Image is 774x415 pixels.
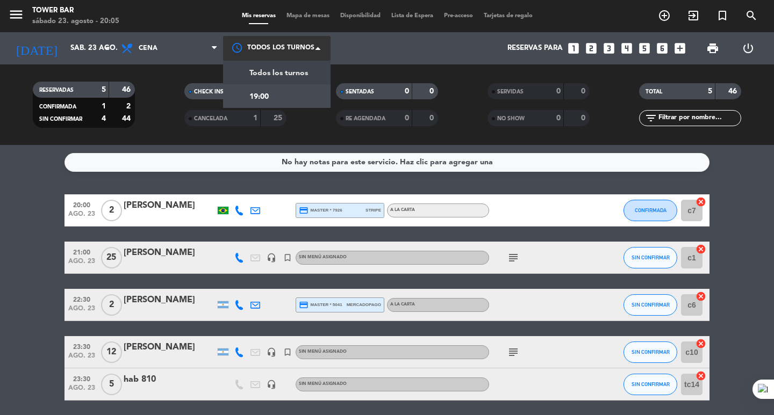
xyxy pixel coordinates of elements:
[742,42,755,55] i: power_settings_new
[8,37,65,60] i: [DATE]
[194,116,227,121] span: CANCELADA
[687,9,700,22] i: exit_to_app
[101,374,122,395] span: 5
[283,253,292,263] i: turned_in_not
[299,300,342,310] span: master * 5041
[728,88,739,95] strong: 46
[584,41,598,55] i: looks_two
[658,9,671,22] i: add_circle_outline
[429,114,436,122] strong: 0
[194,89,224,94] span: CHECK INS
[139,45,157,52] span: Cena
[696,244,706,254] i: cancel
[497,89,524,94] span: SERVIDAS
[39,88,74,93] span: RESERVADAS
[122,86,133,93] strong: 46
[126,103,133,110] strong: 2
[299,300,309,310] i: credit_card
[299,255,347,259] span: Sin menú asignado
[623,374,677,395] button: SIN CONFIRMAR
[623,294,677,316] button: SIN CONFIRMAR
[429,88,436,95] strong: 0
[730,32,766,64] div: LOG OUT
[745,9,758,22] i: search
[632,302,670,308] span: SIN CONFIRMAR
[122,115,133,122] strong: 44
[632,381,670,387] span: SIN CONFIRMAR
[124,246,215,260] div: [PERSON_NAME]
[390,302,415,307] span: A LA CARTA
[602,41,616,55] i: looks_3
[696,338,706,349] i: cancel
[68,340,95,352] span: 23:30
[346,116,385,121] span: RE AGENDADA
[507,251,520,264] i: subject
[68,305,95,317] span: ago. 23
[299,206,309,215] i: credit_card
[124,373,215,387] div: hab 810
[267,380,276,389] i: headset_mic
[299,350,347,354] span: Sin menú asignado
[32,5,119,16] div: Tower Bar
[32,16,119,27] div: sábado 23. agosto - 20:05
[101,341,122,363] span: 12
[101,294,122,316] span: 2
[637,41,651,55] i: looks_5
[68,293,95,305] span: 22:30
[299,206,342,215] span: master * 7926
[716,9,729,22] i: turned_in_not
[68,372,95,384] span: 23:30
[101,200,122,221] span: 2
[68,198,95,210] span: 20:00
[267,253,276,263] i: headset_mic
[282,156,493,169] div: No hay notas para este servicio. Haz clic para agregar una
[581,114,587,122] strong: 0
[68,352,95,365] span: ago. 23
[236,13,281,19] span: Mis reservas
[68,258,95,270] span: ago. 23
[283,347,292,357] i: turned_in_not
[673,41,687,55] i: add_box
[644,112,657,125] i: filter_list
[102,86,106,93] strong: 5
[405,114,409,122] strong: 0
[556,114,561,122] strong: 0
[632,349,670,355] span: SIN CONFIRMAR
[68,384,95,397] span: ago. 23
[347,301,381,308] span: mercadopago
[346,89,374,94] span: SENTADAS
[567,41,580,55] i: looks_one
[655,41,669,55] i: looks_6
[335,13,386,19] span: Disponibilidad
[249,67,308,79] span: Todos los turnos
[696,196,706,207] i: cancel
[249,91,269,103] span: 19:00
[102,115,106,122] strong: 4
[635,207,666,213] span: CONFIRMADA
[39,104,76,110] span: CONFIRMADA
[623,341,677,363] button: SIN CONFIRMAR
[478,13,538,19] span: Tarjetas de regalo
[623,247,677,268] button: SIN CONFIRMAR
[696,291,706,302] i: cancel
[708,88,712,95] strong: 5
[390,208,415,212] span: A LA CARTA
[124,340,215,354] div: [PERSON_NAME]
[365,207,381,214] span: stripe
[620,41,634,55] i: looks_4
[267,347,276,357] i: headset_mic
[299,382,347,386] span: Sin menú asignado
[706,42,719,55] span: print
[100,42,113,55] i: arrow_drop_down
[8,6,24,23] i: menu
[507,44,563,53] span: Reservas para
[281,13,335,19] span: Mapa de mesas
[646,89,662,94] span: TOTAL
[623,200,677,221] button: CONFIRMADA
[68,210,95,223] span: ago. 23
[274,114,284,122] strong: 25
[101,247,122,268] span: 25
[632,254,670,260] span: SIN CONFIRMAR
[253,114,257,122] strong: 1
[405,88,409,95] strong: 0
